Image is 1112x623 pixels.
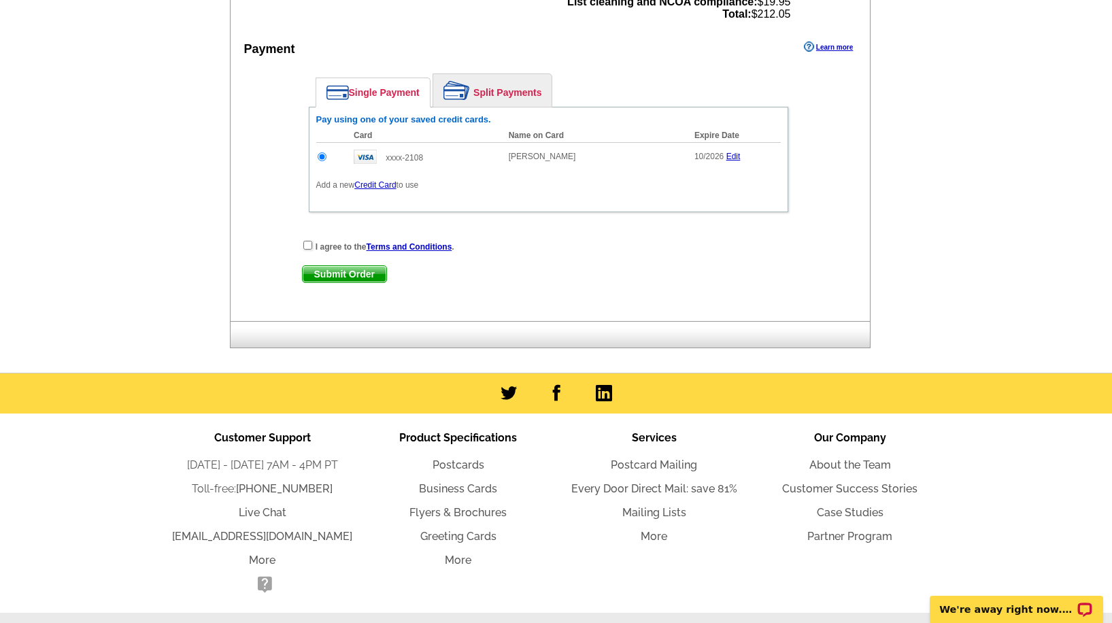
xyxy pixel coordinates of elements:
[921,580,1112,623] iframe: LiveChat chat widget
[354,150,377,164] img: visa.gif
[722,8,751,20] strong: Total:
[354,180,396,190] a: Credit Card
[236,482,333,495] a: [PHONE_NUMBER]
[316,242,454,252] strong: I agree to the .
[172,530,352,543] a: [EMAIL_ADDRESS][DOMAIN_NAME]
[804,41,853,52] a: Learn more
[688,129,781,143] th: Expire Date
[817,506,883,519] a: Case Studies
[347,129,502,143] th: Card
[386,153,423,163] span: xxxx-2108
[326,85,349,100] img: single-payment.png
[726,152,741,161] a: Edit
[632,431,677,444] span: Services
[782,482,917,495] a: Customer Success Stories
[433,74,552,107] a: Split Payments
[622,506,686,519] a: Mailing Lists
[316,114,781,125] h6: Pay using one of your saved credit cards.
[214,431,311,444] span: Customer Support
[409,506,507,519] a: Flyers & Brochures
[814,431,886,444] span: Our Company
[316,78,430,107] a: Single Payment
[809,458,891,471] a: About the Team
[303,266,386,282] span: Submit Order
[443,81,470,100] img: split-payment.png
[509,152,576,161] span: [PERSON_NAME]
[433,458,484,471] a: Postcards
[239,506,286,519] a: Live Chat
[807,530,892,543] a: Partner Program
[611,458,697,471] a: Postcard Mailing
[244,40,295,58] div: Payment
[165,457,360,473] li: [DATE] - [DATE] 7AM - 4PM PT
[367,242,452,252] a: Terms and Conditions
[694,152,724,161] span: 10/2026
[316,179,781,191] p: Add a new to use
[641,530,667,543] a: More
[502,129,688,143] th: Name on Card
[165,481,360,497] li: Toll-free:
[571,482,737,495] a: Every Door Direct Mail: save 81%
[419,482,497,495] a: Business Cards
[445,554,471,567] a: More
[249,554,275,567] a: More
[420,530,496,543] a: Greeting Cards
[399,431,517,444] span: Product Specifications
